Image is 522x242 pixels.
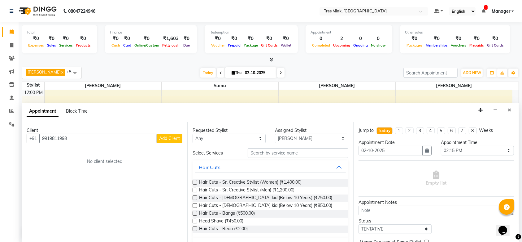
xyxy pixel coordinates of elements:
div: Redemption [210,30,293,35]
span: Ongoing [352,43,369,47]
span: Gift Cards [259,43,279,47]
span: Prepaids [468,43,485,47]
span: Package [242,43,259,47]
div: Hair Cuts [199,164,220,171]
input: yyyy-mm-dd [359,146,423,155]
img: logo [16,2,58,20]
span: Sama [162,82,278,90]
div: Requested Stylist [193,127,266,134]
div: Weeks [479,127,493,134]
span: ADD NEW [463,70,481,75]
span: [PERSON_NAME] [396,82,513,90]
a: 1 [482,8,485,14]
span: Hair Cuts - Sr. Creative Stylist (Men) (₹1,200.00) [199,187,294,195]
button: Hair Cuts [195,162,346,173]
span: 1 [484,5,488,10]
li: 2 [406,127,414,134]
span: Hair Cuts - [DEMOGRAPHIC_DATA] kid (Below 10 Years) (₹750.00) [199,195,332,202]
span: Hair Cuts - Sr. Creative Stylist (Women) (₹1,400.00) [199,179,302,187]
input: Search by Name/Mobile/Email/Code [39,134,157,143]
span: Prepaid [226,43,242,47]
div: ₹0 [74,35,92,42]
div: ₹0 [181,35,192,42]
li: 6 [448,127,456,134]
span: Expenses [27,43,46,47]
span: Today [200,68,216,78]
span: Hair Cuts - Redo (₹2.00) [199,226,248,233]
li: 3 [416,127,424,134]
span: Head Shave (₹450.00) [199,218,243,226]
span: Memberships [424,43,449,47]
span: Hair Cuts - [DEMOGRAPHIC_DATA] kid (Below 10 Years) (₹850.00) [199,202,332,210]
div: Status [359,218,432,224]
span: Thu [230,70,243,75]
span: Online/Custom [133,43,161,47]
span: [PERSON_NAME] [45,82,161,90]
span: Manager [492,8,510,15]
div: Stylist [22,82,44,88]
span: Empty list [426,171,446,186]
div: ₹0 [485,35,505,42]
li: 4 [427,127,435,134]
span: Cash [110,43,122,47]
div: Jump to [359,127,374,134]
div: Appointment Date [359,139,432,146]
div: 0 [311,35,332,42]
button: +91 [27,134,40,143]
span: Products [74,43,92,47]
span: +5 [67,69,76,74]
div: ₹0 [46,35,58,42]
div: 12:00 PM [23,89,44,96]
span: [PERSON_NAME] [279,82,395,90]
div: ₹0 [210,35,226,42]
span: Packages [405,43,424,47]
div: 0 [369,35,387,42]
div: Assigned Stylist [275,127,348,134]
span: Voucher [210,43,226,47]
span: [PERSON_NAME] [28,69,61,74]
div: Client [27,127,182,134]
div: ₹0 [110,35,122,42]
div: Other sales [405,30,505,35]
div: ₹0 [27,35,46,42]
span: Services [58,43,74,47]
input: 2025-10-02 [243,68,274,78]
input: Search Appointment [403,68,458,78]
li: 7 [458,127,466,134]
div: Today [378,128,391,134]
div: ₹0 [259,35,279,42]
div: Select Services [188,150,243,156]
div: ₹0 [242,35,259,42]
div: Appointment Notes [359,199,514,206]
div: Appointment [311,30,387,35]
span: Petty cash [161,43,181,47]
span: Completed [311,43,332,47]
div: 2 [332,35,352,42]
div: ₹0 [424,35,449,42]
div: ₹1,603 [161,35,181,42]
div: Total [27,30,92,35]
li: 1 [395,127,403,134]
div: ₹0 [468,35,485,42]
div: ₹0 [122,35,133,42]
li: 5 [437,127,445,134]
span: Vouchers [449,43,468,47]
span: Block Time [66,108,88,114]
div: No client selected [41,158,167,165]
a: x [61,69,63,74]
div: Appointment Time [441,139,514,146]
div: ₹0 [449,35,468,42]
div: 0 [352,35,369,42]
button: ADD NEW [461,69,483,77]
span: Gift Cards [485,43,505,47]
span: Due [182,43,191,47]
button: Add Client [157,134,182,143]
span: Upcoming [332,43,352,47]
span: Card [122,43,133,47]
div: ₹0 [226,35,242,42]
div: ₹0 [405,35,424,42]
button: Close [505,105,514,115]
b: 08047224946 [68,2,95,20]
span: Appointment [27,106,59,117]
div: ₹0 [279,35,293,42]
